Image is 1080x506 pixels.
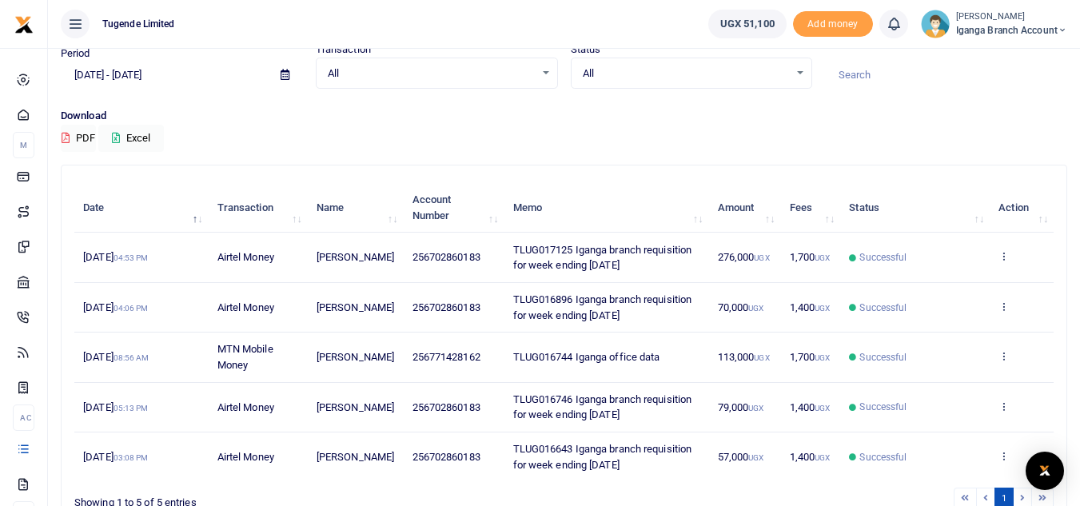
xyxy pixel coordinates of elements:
[317,301,394,313] span: [PERSON_NAME]
[412,251,480,263] span: 256702860183
[513,393,692,421] span: TLUG016746 Iganga branch requisition for week ending [DATE]
[513,351,660,363] span: TLUG016744 Iganga office data
[815,353,830,362] small: UGX
[513,293,692,321] span: TLUG016896 Iganga branch requisition for week ending [DATE]
[718,451,764,463] span: 57,000
[83,451,148,463] span: [DATE]
[61,62,268,89] input: select period
[815,304,830,313] small: UGX
[921,10,950,38] img: profile-user
[815,253,830,262] small: UGX
[513,244,692,272] span: TLUG017125 Iganga branch requisition for week ending [DATE]
[956,23,1067,38] span: Iganga Branch Account
[208,183,307,233] th: Transaction: activate to sort column ascending
[708,10,787,38] a: UGX 51,100
[859,301,907,315] span: Successful
[504,183,708,233] th: Memo: activate to sort column ascending
[859,450,907,464] span: Successful
[403,183,504,233] th: Account Number: activate to sort column ascending
[748,404,763,412] small: UGX
[571,42,601,58] label: Status
[718,401,764,413] span: 79,000
[13,404,34,431] li: Ac
[217,251,274,263] span: Airtel Money
[859,400,907,414] span: Successful
[114,253,149,262] small: 04:53 PM
[748,453,763,462] small: UGX
[317,451,394,463] span: [PERSON_NAME]
[412,351,480,363] span: 256771428162
[96,17,181,31] span: Tugende Limited
[308,183,404,233] th: Name: activate to sort column ascending
[793,11,873,38] li: Toup your wallet
[825,62,1067,89] input: Search
[317,351,394,363] span: [PERSON_NAME]
[412,451,480,463] span: 256702860183
[859,250,907,265] span: Successful
[815,453,830,462] small: UGX
[718,301,764,313] span: 70,000
[702,10,793,38] li: Wallet ballance
[748,304,763,313] small: UGX
[412,301,480,313] span: 256702860183
[718,351,770,363] span: 113,000
[217,343,273,371] span: MTN Mobile Money
[61,108,1067,125] p: Download
[859,350,907,365] span: Successful
[74,183,208,233] th: Date: activate to sort column descending
[790,251,831,263] span: 1,700
[754,353,769,362] small: UGX
[790,451,831,463] span: 1,400
[14,18,34,30] a: logo-small logo-large logo-large
[83,351,149,363] span: [DATE]
[1026,452,1064,490] div: Open Intercom Messenger
[61,46,90,62] label: Period
[790,351,831,363] span: 1,700
[114,453,149,462] small: 03:08 PM
[583,66,790,82] span: All
[316,42,371,58] label: Transaction
[14,15,34,34] img: logo-small
[114,304,149,313] small: 04:06 PM
[98,125,164,152] button: Excel
[217,301,274,313] span: Airtel Money
[61,125,96,152] button: PDF
[793,17,873,29] a: Add money
[328,66,535,82] span: All
[754,253,769,262] small: UGX
[83,301,148,313] span: [DATE]
[956,10,1067,24] small: [PERSON_NAME]
[83,401,148,413] span: [DATE]
[83,251,148,263] span: [DATE]
[793,11,873,38] span: Add money
[720,16,775,32] span: UGX 51,100
[815,404,830,412] small: UGX
[780,183,840,233] th: Fees: activate to sort column ascending
[114,404,149,412] small: 05:13 PM
[317,251,394,263] span: [PERSON_NAME]
[790,301,831,313] span: 1,400
[513,443,692,471] span: TLUG016643 Iganga branch requisition for week ending [DATE]
[317,401,394,413] span: [PERSON_NAME]
[412,401,480,413] span: 256702860183
[840,183,990,233] th: Status: activate to sort column ascending
[13,132,34,158] li: M
[114,353,149,362] small: 08:56 AM
[990,183,1054,233] th: Action: activate to sort column ascending
[790,401,831,413] span: 1,400
[708,183,780,233] th: Amount: activate to sort column ascending
[217,451,274,463] span: Airtel Money
[718,251,770,263] span: 276,000
[217,401,274,413] span: Airtel Money
[921,10,1067,38] a: profile-user [PERSON_NAME] Iganga Branch Account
